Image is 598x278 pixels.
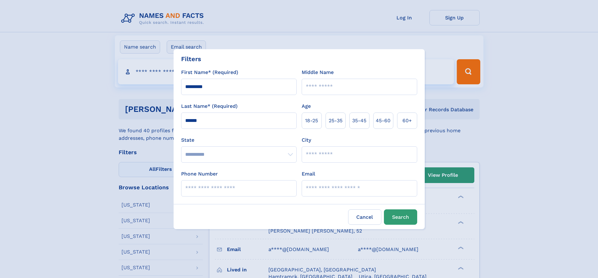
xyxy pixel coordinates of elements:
[384,209,417,225] button: Search
[402,117,412,124] span: 60+
[181,170,218,178] label: Phone Number
[181,136,297,144] label: State
[302,69,334,76] label: Middle Name
[348,209,381,225] label: Cancel
[181,102,238,110] label: Last Name* (Required)
[305,117,318,124] span: 18‑25
[352,117,366,124] span: 35‑45
[302,102,311,110] label: Age
[329,117,342,124] span: 25‑35
[376,117,391,124] span: 45‑60
[302,170,315,178] label: Email
[181,69,238,76] label: First Name* (Required)
[302,136,311,144] label: City
[181,54,201,64] div: Filters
